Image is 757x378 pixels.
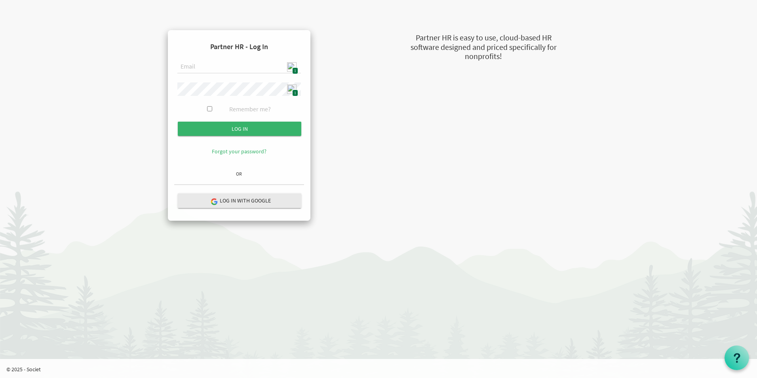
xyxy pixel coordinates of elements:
a: Forgot your password? [212,148,266,155]
h4: Partner HR - Log In [174,36,304,57]
img: npw-badge-icon.svg [287,84,297,94]
span: 1 [292,67,298,74]
h6: OR [174,171,304,176]
p: © 2025 - Societ [6,365,757,373]
span: 1 [292,90,298,96]
input: Email [177,60,301,74]
div: software designed and priced specifically for [371,42,596,53]
button: Log in with Google [178,193,301,208]
label: Remember me? [229,105,271,114]
img: google-logo.png [210,198,217,205]
div: Partner HR is easy to use, cloud-based HR [371,32,596,44]
div: nonprofits! [371,51,596,62]
input: Log in [178,122,301,136]
img: npw-badge-icon.svg [287,62,297,72]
